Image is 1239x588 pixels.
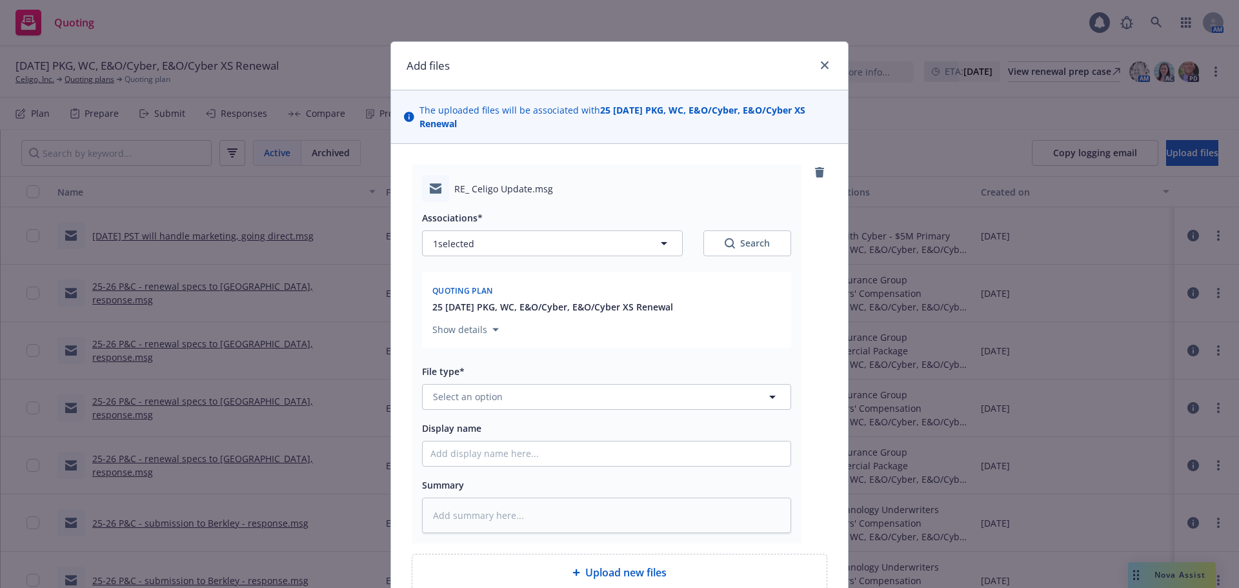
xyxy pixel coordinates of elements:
span: File type* [422,365,465,378]
span: Associations* [422,212,483,224]
input: Add display name here... [423,441,791,466]
span: Quoting plan [432,285,493,296]
button: SearchSearch [703,230,791,256]
span: The uploaded files will be associated with [419,103,835,130]
div: Search [725,237,770,250]
button: 1selected [422,230,683,256]
span: Display name [422,422,481,434]
span: 1 selected [433,237,474,250]
a: remove [812,165,827,180]
span: Summary [422,479,464,491]
span: RE_ Celigo Update.msg [454,182,553,196]
button: Select an option [422,384,791,410]
strong: 25 [DATE] PKG, WC, E&O/Cyber, E&O/Cyber XS Renewal [419,104,805,130]
a: close [817,57,832,73]
span: Upload new files [585,565,667,580]
span: Select an option [433,390,503,403]
button: 25 [DATE] PKG, WC, E&O/Cyber, E&O/Cyber XS Renewal [432,300,673,314]
svg: Search [725,238,735,248]
h1: Add files [407,57,450,74]
button: Show details [427,322,504,338]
